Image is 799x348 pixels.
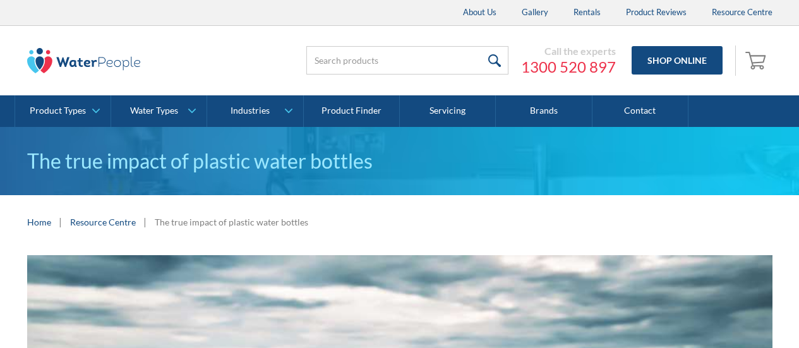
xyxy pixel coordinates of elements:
h1: The true impact of plastic water bottles [27,146,772,176]
div: | [142,214,148,229]
img: shopping cart [745,50,769,70]
input: Search products [306,46,508,75]
img: The Water People [27,48,141,73]
a: Product Types [15,95,111,127]
a: Shop Online [632,46,723,75]
a: Water Types [111,95,207,127]
div: Industries [231,105,270,116]
a: Brands [496,95,592,127]
a: Product Finder [304,95,400,127]
a: Resource Centre [70,215,136,229]
div: Water Types [130,105,178,116]
a: Industries [207,95,303,127]
a: 1300 520 897 [521,57,616,76]
div: Call the experts [521,45,616,57]
a: Open empty cart [742,45,772,76]
div: Product Types [30,105,86,116]
div: | [57,214,64,229]
iframe: podium webchat widget bubble [673,285,799,348]
a: Home [27,215,51,229]
div: The true impact of plastic water bottles [155,215,308,229]
a: Contact [592,95,688,127]
a: Servicing [400,95,496,127]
